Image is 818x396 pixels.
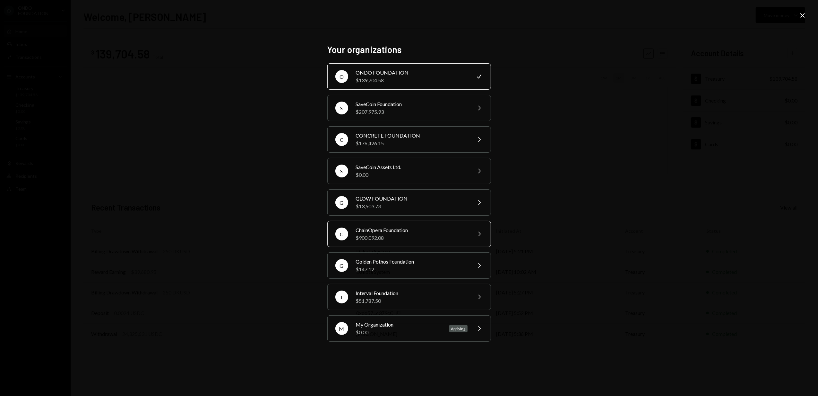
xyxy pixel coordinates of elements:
[327,284,491,310] button: IInterval Foundation$51,787.50
[335,102,348,114] div: S
[356,108,468,116] div: $207,975.93
[356,100,468,108] div: SaveCoin Foundation
[335,133,348,146] div: C
[327,43,491,56] h2: Your organizations
[335,165,348,177] div: S
[356,297,468,305] div: $51,787.50
[356,328,442,336] div: $0.00
[327,63,491,90] button: OONDO FOUNDATION$139,704.58
[335,196,348,209] div: G
[327,221,491,247] button: CChainOpera Foundation$900,092.08
[356,203,468,210] div: $13,503.73
[356,265,468,273] div: $147.12
[356,234,468,242] div: $900,092.08
[327,252,491,279] button: GGolden Pothos Foundation$147.12
[335,259,348,272] div: G
[449,325,468,332] div: Applying
[356,171,468,179] div: $0.00
[327,315,491,342] button: MMy Organization$0.00Applying
[335,70,348,83] div: O
[327,95,491,121] button: SSaveCoin Foundation$207,975.93
[327,126,491,153] button: CCONCRETE FOUNDATION$176,426.15
[327,189,491,216] button: GGLOW FOUNDATION$13,503.73
[335,228,348,240] div: C
[356,132,468,139] div: CONCRETE FOUNDATION
[356,321,442,328] div: My Organization
[335,291,348,303] div: I
[356,69,468,76] div: ONDO FOUNDATION
[356,226,468,234] div: ChainOpera Foundation
[356,163,468,171] div: SaveCoin Assets Ltd.
[327,158,491,184] button: SSaveCoin Assets Ltd.$0.00
[356,195,468,203] div: GLOW FOUNDATION
[356,289,468,297] div: Interval Foundation
[356,76,468,84] div: $139,704.58
[335,322,348,335] div: M
[356,258,468,265] div: Golden Pothos Foundation
[356,139,468,147] div: $176,426.15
